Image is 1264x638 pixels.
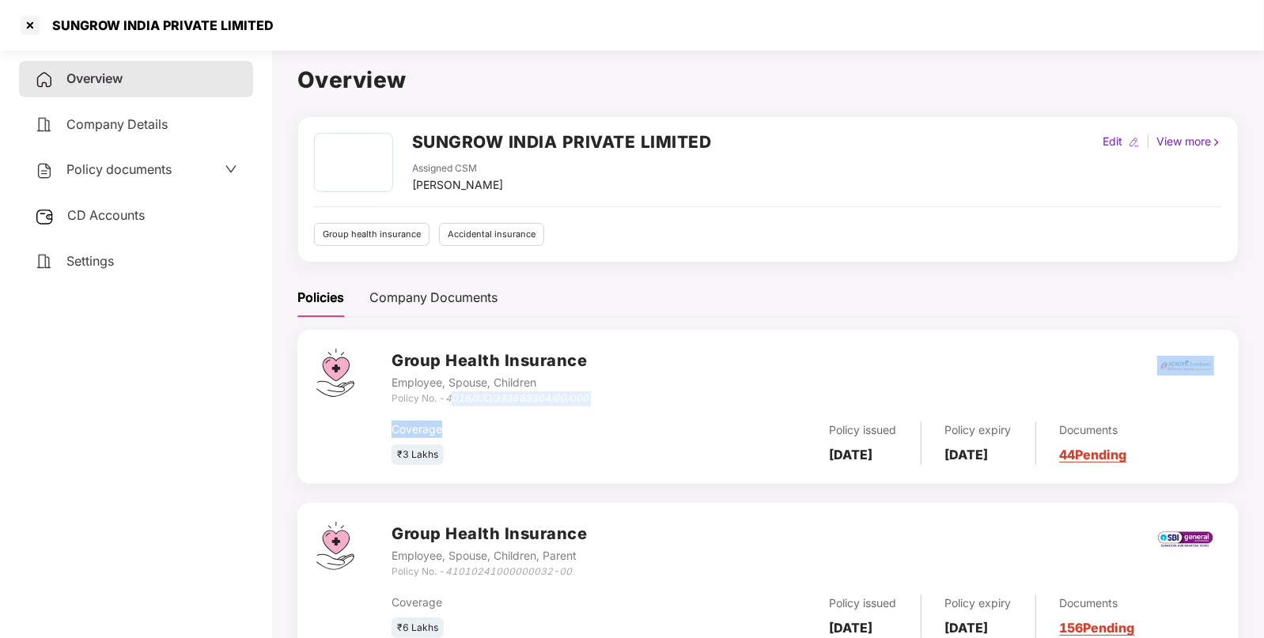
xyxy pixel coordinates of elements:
h2: SUNGROW INDIA PRIVATE LIMITED [412,129,712,155]
div: Group health insurance [314,223,430,246]
span: Settings [66,253,114,269]
div: Policy No. - [392,391,588,406]
div: | [1143,133,1153,150]
div: Policy No. - [392,564,587,579]
div: ₹3 Lakhs [392,444,444,466]
img: svg+xml;base64,PHN2ZyB4bWxucz0iaHR0cDovL3d3dy53My5vcmcvMjAwMC9zdmciIHdpZHRoPSIyNCIgaGVpZ2h0PSIyNC... [35,252,54,271]
div: SUNGROW INDIA PRIVATE LIMITED [43,17,274,33]
h1: Overview [297,62,1239,97]
h3: Group Health Insurance [392,349,588,373]
img: svg+xml;base64,PHN2ZyB4bWxucz0iaHR0cDovL3d3dy53My5vcmcvMjAwMC9zdmciIHdpZHRoPSIyNCIgaGVpZ2h0PSIyNC... [35,70,54,89]
div: Policies [297,288,344,308]
b: [DATE] [830,447,873,462]
span: Company Details [66,116,168,132]
div: Policy issued [830,421,897,439]
div: Employee, Spouse, Children, Parent [392,547,587,564]
h3: Group Health Insurance [392,522,587,546]
div: Policy expiry [945,595,1012,612]
div: Assigned CSM [412,161,503,176]
div: View more [1153,133,1225,150]
a: 44 Pending [1060,447,1127,462]
img: icici.png [1157,356,1214,376]
i: 41010241000000032-00 [445,565,572,577]
img: svg+xml;base64,PHN2ZyB3aWR0aD0iMjUiIGhlaWdodD0iMjQiIHZpZXdCb3g9IjAgMCAyNSAyNCIgZmlsbD0ibm9uZSIgeG... [35,207,55,226]
img: svg+xml;base64,PHN2ZyB4bWxucz0iaHR0cDovL3d3dy53My5vcmcvMjAwMC9zdmciIHdpZHRoPSIyNCIgaGVpZ2h0PSIyNC... [35,161,54,180]
div: Documents [1060,595,1135,612]
img: svg+xml;base64,PHN2ZyB4bWxucz0iaHR0cDovL3d3dy53My5vcmcvMjAwMC9zdmciIHdpZHRoPSIyNCIgaGVpZ2h0PSIyNC... [35,115,54,134]
b: [DATE] [945,447,989,462]
a: 156 Pending [1060,620,1135,636]
div: Coverage [392,594,668,611]
img: rightIcon [1211,137,1222,148]
b: [DATE] [945,620,989,636]
b: [DATE] [830,620,873,636]
img: sbi.png [1157,528,1214,549]
div: Accidental insurance [439,223,544,246]
div: Policy expiry [945,421,1012,439]
span: down [225,163,237,176]
div: Company Documents [369,288,498,308]
span: Overview [66,70,123,86]
span: Policy documents [66,161,172,177]
i: 4016/X/O/393883304/00/000 [445,392,588,404]
img: svg+xml;base64,PHN2ZyB4bWxucz0iaHR0cDovL3d3dy53My5vcmcvMjAwMC9zdmciIHdpZHRoPSI0Ny43MTQiIGhlaWdodD... [316,349,354,397]
div: Documents [1060,421,1127,439]
div: [PERSON_NAME] [412,176,503,194]
img: editIcon [1129,137,1140,148]
img: svg+xml;base64,PHN2ZyB4bWxucz0iaHR0cDovL3d3dy53My5vcmcvMjAwMC9zdmciIHdpZHRoPSI0Ny43MTQiIGhlaWdodD... [316,522,354,570]
div: Coverage [392,421,668,438]
div: Edit [1099,133,1126,150]
div: Employee, Spouse, Children [392,374,588,391]
span: CD Accounts [67,207,145,223]
div: Policy issued [830,595,897,612]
